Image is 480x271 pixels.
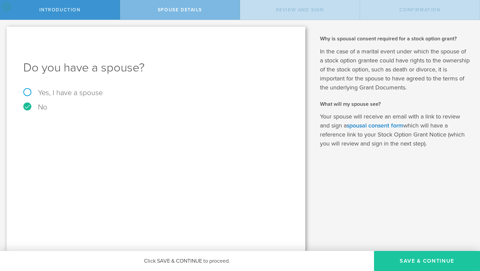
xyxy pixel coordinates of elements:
h2: Why is spousal consent required for a stock option grant? [320,35,470,42]
a: spousal consent form [347,122,403,129]
h2: What will my spouse see? [320,100,470,108]
span: Introduction [39,7,81,13]
button: Save & Continue [374,251,480,271]
span: Spouse Details [158,7,202,13]
label: No [23,103,47,111]
label: Yes, I have a spouse [23,88,103,97]
p: Your spouse will receive an email with a link to review and sign a which will have a reference li... [320,112,470,148]
p: In the case of a marital event under which the spouse of a stock option grantee could have rights... [320,47,470,92]
span: Confirmation [399,7,441,13]
span: Review and Sign [276,7,324,13]
h1: Do you have a spouse? [23,60,289,76]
